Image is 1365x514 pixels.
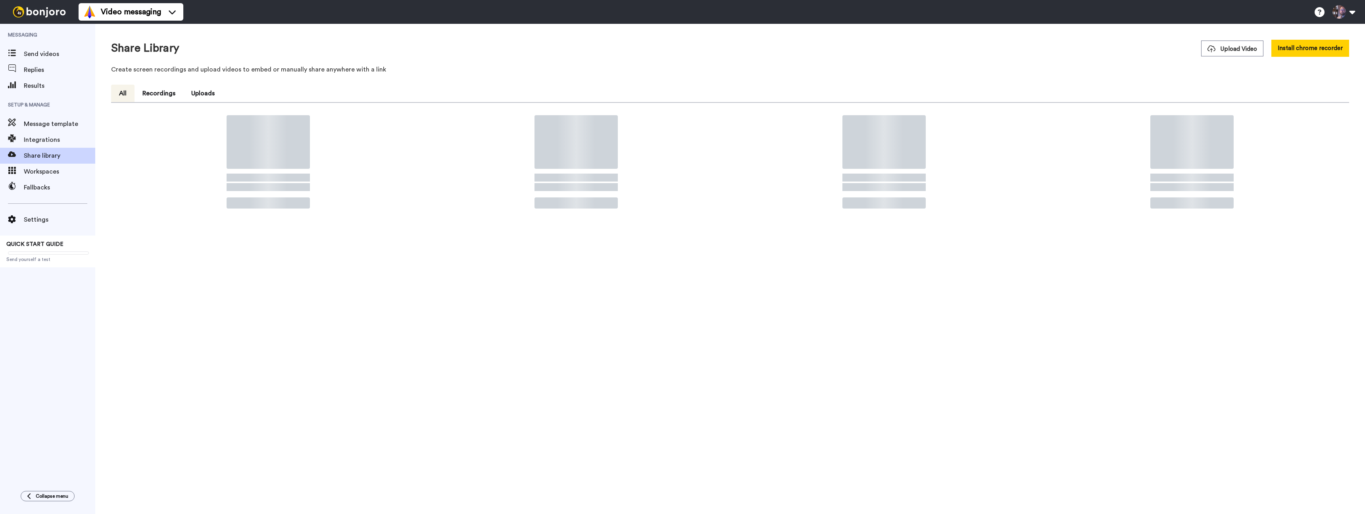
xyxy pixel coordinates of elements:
h1: Share Library [111,42,179,54]
span: Video messaging [101,6,161,17]
button: Install chrome recorder [1271,40,1349,57]
span: Share library [24,151,95,160]
span: Collapse menu [36,493,68,499]
span: Integrations [24,135,95,145]
img: vm-color.svg [83,6,96,18]
button: All [111,85,135,102]
p: Create screen recordings and upload videos to embed or manually share anywhere with a link [111,65,1349,74]
button: Upload Video [1201,41,1263,56]
button: Recordings [135,85,183,102]
span: Workspaces [24,167,95,176]
img: bj-logo-header-white.svg [10,6,69,17]
span: Send yourself a test [6,256,89,263]
span: QUICK START GUIDE [6,242,63,247]
span: Settings [24,215,95,224]
span: Send videos [24,49,95,59]
button: Collapse menu [21,491,75,501]
button: Uploads [183,85,223,102]
span: Fallbacks [24,183,95,192]
span: Message template [24,119,95,129]
span: Replies [24,65,95,75]
span: Upload Video [1207,45,1257,53]
span: Results [24,81,95,91]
